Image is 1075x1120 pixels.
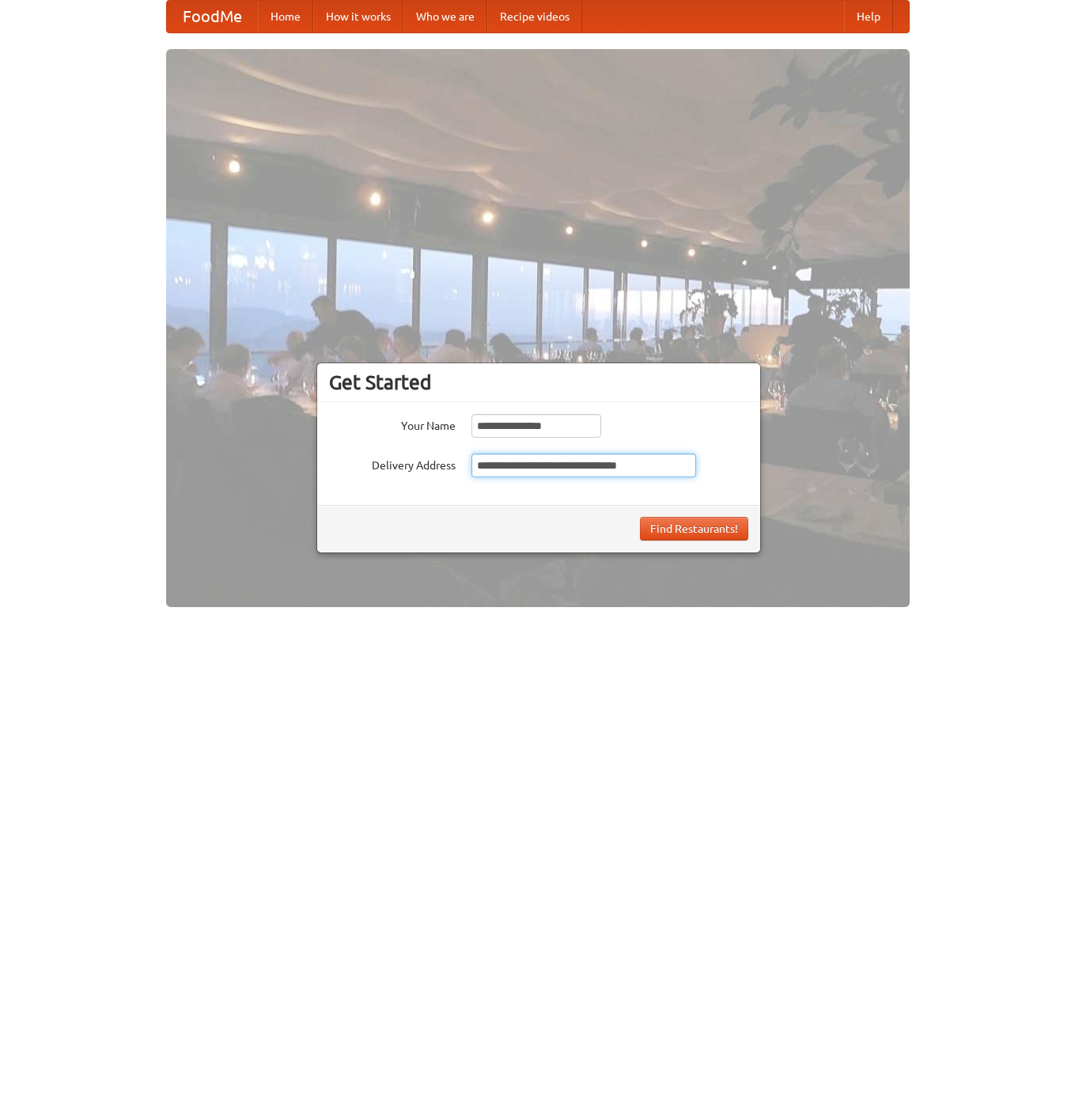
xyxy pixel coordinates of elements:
h3: Get Started [329,370,748,394]
label: Your Name [329,414,456,434]
a: Help [844,1,893,32]
label: Delivery Address [329,454,456,473]
a: How it works [313,1,403,32]
a: Recipe videos [487,1,582,32]
a: FoodMe [167,1,258,32]
button: Find Restaurants! [640,517,748,541]
a: Who we are [403,1,487,32]
a: Home [258,1,313,32]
